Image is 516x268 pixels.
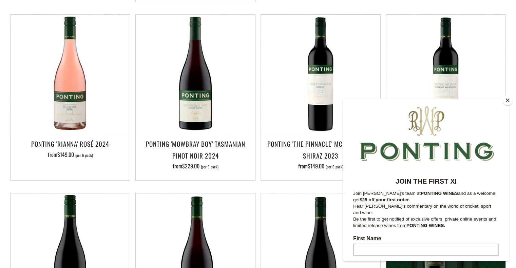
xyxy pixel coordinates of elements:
[10,137,156,145] label: First Name
[10,117,156,130] p: Be the first to get notified of exclusive offers, private online events and limited release wines...
[298,162,343,170] span: from
[53,79,114,86] strong: JOIN THE FIRST XI
[10,165,156,173] label: Last Name
[182,162,199,170] span: $229.00
[78,92,115,97] strong: PONTING WINES
[173,162,218,170] span: from
[10,194,156,202] label: Email
[308,162,324,170] span: $149.00
[75,153,93,157] span: (per 6 pack)
[17,99,67,104] strong: $25 off your first order.
[136,138,255,172] a: Ponting 'Mowbray Boy' Tasmanian Pinot Noir 2024 from$229.00 (per 6 pack)
[10,91,156,104] p: Join [PERSON_NAME]'s team at and as a welcome, get
[57,150,74,159] span: $149.00
[139,138,252,161] h3: Ponting 'Mowbray Boy' Tasmanian Pinot Noir 2024
[10,222,156,234] input: Subscribe
[48,150,93,159] span: from
[502,95,513,105] button: Close
[10,104,156,117] p: Hear [PERSON_NAME]'s commentary on the world of cricket, sport and wine.
[14,138,127,149] h3: Ponting 'Rianna' Rosé 2024
[201,165,218,169] span: (per 6 pack)
[63,124,102,129] strong: PONTING WINES.
[264,138,377,161] h3: Ponting 'The Pinnacle' McLaren Vale Shiraz 2023
[11,138,130,172] a: Ponting 'Rianna' Rosé 2024 from$149.00 (per 6 pack)
[261,138,380,172] a: Ponting 'The Pinnacle' McLaren Vale Shiraz 2023 from$149.00 (per 6 pack)
[326,165,343,169] span: (per 6 pack)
